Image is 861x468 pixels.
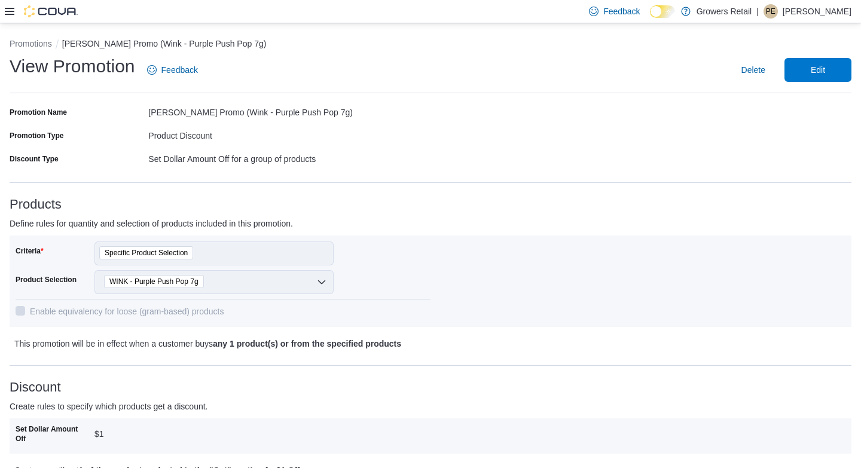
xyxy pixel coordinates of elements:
div: Penny Eliopoulos [764,4,778,19]
p: Define rules for quantity and selection of products included in this promotion. [10,216,641,231]
div: Product Discount [148,126,430,140]
p: Growers Retail [697,4,752,19]
div: $1 [94,424,255,439]
h1: View Promotion [10,54,135,78]
button: Promotions [10,39,52,48]
h3: Products [10,197,851,212]
label: Enable equivalency for loose (gram-based) products [16,304,224,319]
b: any 1 product(s) or from the specified products [213,339,401,348]
div: Set Dollar Amount Off for a group of products [148,149,430,164]
span: WINK - Purple Push Pop 7g [109,276,199,287]
button: Delete [737,58,770,82]
img: Cova [24,5,78,17]
p: Create rules to specify which products get a discount. [10,399,641,414]
span: Delete [741,64,765,76]
label: Discount Type [10,154,59,164]
span: Feedback [161,64,198,76]
div: [PERSON_NAME] Promo (Wink - Purple Push Pop 7g) [148,103,430,117]
p: | [756,4,759,19]
nav: An example of EuiBreadcrumbs [10,38,851,52]
button: [PERSON_NAME] Promo (Wink - Purple Push Pop 7g) [62,39,267,48]
label: Product Selection [16,275,77,285]
h3: Discount [10,380,851,394]
span: Dark Mode [650,18,651,19]
span: Edit [811,64,825,76]
span: Feedback [603,5,640,17]
button: Edit [784,58,851,82]
span: Specific Product Selection [105,247,188,259]
label: Promotion Type [10,131,63,140]
p: This promotion will be in effect when a customer buys [14,337,639,351]
label: Set Dollar Amount Off [16,424,90,443]
span: PE [766,4,775,19]
span: Specific Product Selection [99,246,193,259]
label: Promotion Name [10,108,67,117]
label: Criteria [16,246,44,256]
span: WINK - Purple Push Pop 7g [104,275,204,288]
p: [PERSON_NAME] [783,4,851,19]
a: Feedback [142,58,203,82]
input: Dark Mode [650,5,675,18]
